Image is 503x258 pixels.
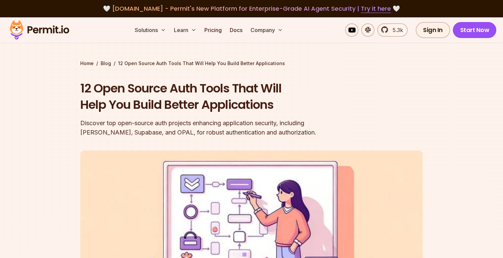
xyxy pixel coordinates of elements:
div: 🤍 🤍 [16,4,487,13]
a: Blog [101,60,111,67]
a: Pricing [202,23,224,37]
a: 5.3k [377,23,408,37]
div: Discover top open-source auth projects enhancing application security, including [PERSON_NAME], S... [80,118,337,137]
button: Solutions [132,23,169,37]
a: Start Now [453,22,497,38]
a: Try it here [361,4,391,13]
button: Company [248,23,286,37]
span: [DOMAIN_NAME] - Permit's New Platform for Enterprise-Grade AI Agent Security | [112,4,391,13]
a: Sign In [416,22,450,38]
div: / / [80,60,423,67]
img: Permit logo [7,19,72,41]
span: 5.3k [389,26,403,34]
a: Home [80,60,94,67]
button: Learn [171,23,199,37]
a: Docs [227,23,245,37]
h1: 12 Open Source Auth Tools That Will Help You Build Better Applications [80,80,337,113]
